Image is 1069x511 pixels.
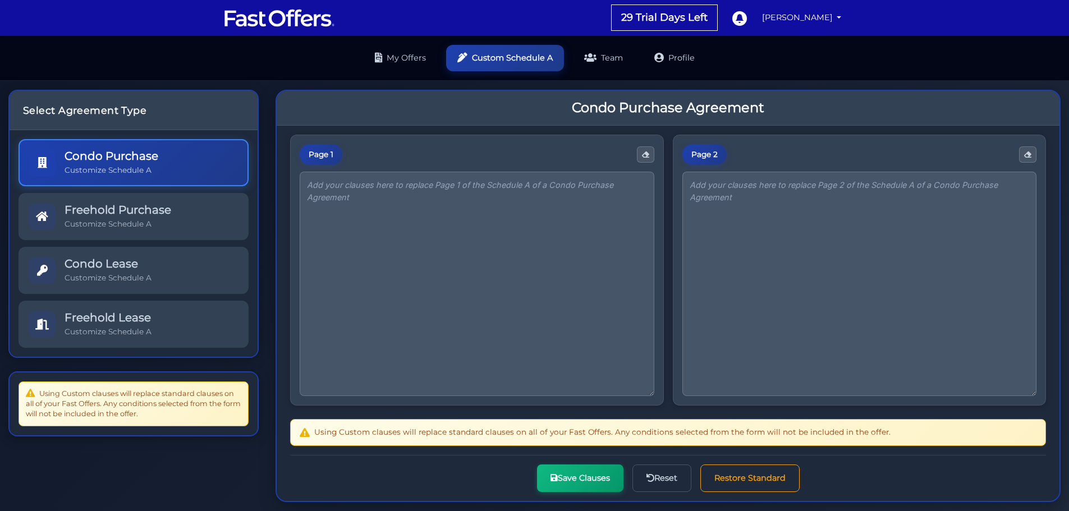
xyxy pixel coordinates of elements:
p: Customize Schedule A [65,219,171,229]
a: 29 Trial Days Left [612,5,717,30]
h5: Condo Purchase [65,149,158,163]
h3: Condo Purchase Agreement [572,100,764,116]
a: Condo Purchase Customize Schedule A [19,139,249,186]
a: Profile [643,45,706,71]
a: Team [573,45,634,71]
h4: Select Agreement Type [23,104,244,116]
div: Using Custom clauses will replace standard clauses on all of your Fast Offers. Any conditions sel... [290,419,1046,446]
button: Restore Standard [700,464,800,492]
p: Customize Schedule A [65,165,158,176]
button: Save Clauses [537,464,623,492]
a: [PERSON_NAME] [758,7,846,29]
div: Page 2 [682,144,727,165]
p: Customize Schedule A [65,273,152,283]
h5: Freehold Purchase [65,203,171,217]
h5: Condo Lease [65,257,152,270]
p: Customize Schedule A [65,326,152,337]
h5: Freehold Lease [65,311,152,324]
a: Freehold Purchase Customize Schedule A [19,193,249,240]
a: My Offers [364,45,437,71]
a: Custom Schedule A [446,45,564,71]
a: Condo Lease Customize Schedule A [19,247,249,294]
a: Freehold Lease Customize Schedule A [19,301,249,348]
button: Reset [632,464,691,492]
div: Using Custom clauses will replace standard clauses on all of your Fast Offers. Any conditions sel... [19,381,249,426]
div: Page 1 [300,144,342,165]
